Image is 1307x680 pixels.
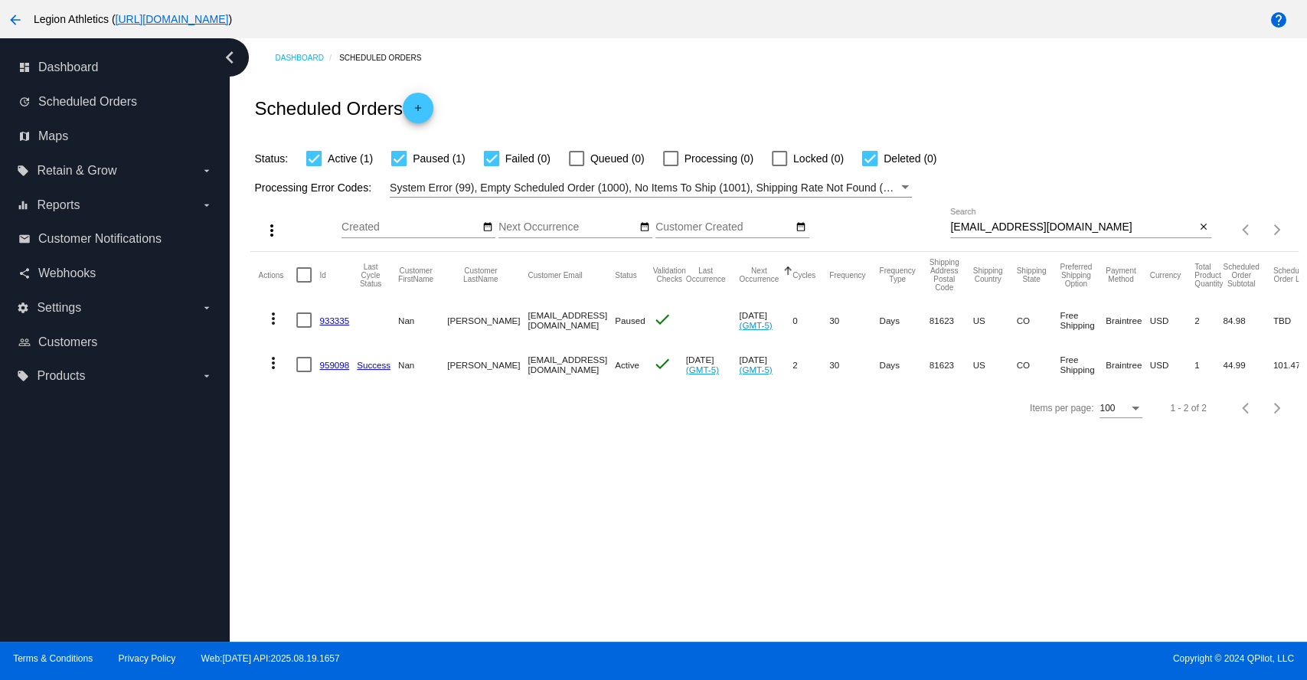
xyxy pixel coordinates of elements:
input: Search [950,221,1195,234]
mat-cell: USD [1149,298,1194,342]
input: Customer Created [655,221,793,234]
span: Active (1) [328,149,373,168]
span: Dashboard [38,60,98,74]
mat-icon: date_range [482,221,493,234]
mat-cell: 44.99 [1223,342,1273,387]
button: Change sorting for CustomerEmail [528,270,582,280]
a: email Customer Notifications [18,227,213,251]
button: Change sorting for LastOccurrenceUtc [686,266,726,283]
span: Customer Notifications [38,232,162,246]
mat-cell: Nan [398,342,447,387]
button: Clear [1195,220,1211,236]
button: Change sorting for Cycles [792,270,815,280]
span: Scheduled Orders [38,95,137,109]
button: Change sorting for PreferredShippingOption [1060,263,1092,288]
mat-icon: check [652,310,671,329]
i: arrow_drop_down [201,199,213,211]
button: Change sorting for CurrencyIso [1149,270,1181,280]
button: Change sorting for Subtotal [1223,263,1259,288]
i: arrow_drop_down [201,370,213,382]
mat-cell: 30 [829,298,879,342]
i: dashboard [18,61,31,74]
mat-cell: Days [879,342,929,387]
mat-cell: Nan [398,298,447,342]
a: 959098 [319,360,349,370]
button: Change sorting for ShippingPostcode [930,258,959,292]
mat-icon: arrow_back [6,11,25,29]
span: Products [37,369,85,383]
mat-select: Filter by Processing Error Codes [390,178,912,198]
mat-header-cell: Validation Checks [652,252,685,298]
mat-cell: Free Shipping [1060,298,1106,342]
button: Change sorting for ShippingCountry [972,266,1002,283]
a: Terms & Conditions [13,653,93,664]
mat-icon: more_vert [263,221,281,240]
i: update [18,96,31,108]
mat-header-cell: Actions [258,252,296,298]
mat-cell: 0 [792,298,829,342]
button: Previous page [1231,393,1262,423]
button: Change sorting for ShippingState [1016,266,1046,283]
mat-cell: 30 [829,342,879,387]
a: Scheduled Orders [339,46,435,70]
span: Maps [38,129,68,143]
i: arrow_drop_down [201,302,213,314]
span: Legion Athletics ( ) [34,13,232,25]
i: arrow_drop_down [201,165,213,177]
button: Previous page [1231,214,1262,245]
a: (GMT-5) [686,365,719,374]
i: settings [17,302,29,314]
mat-cell: 2 [1194,298,1223,342]
a: Success [357,360,390,370]
mat-cell: Days [879,298,929,342]
i: map [18,130,31,142]
i: local_offer [17,370,29,382]
mat-icon: add [409,103,427,121]
mat-icon: close [1198,221,1208,234]
a: (GMT-5) [739,365,772,374]
mat-cell: 81623 [930,298,973,342]
mat-cell: [EMAIL_ADDRESS][DOMAIN_NAME] [528,342,615,387]
button: Change sorting for LastProcessingCycleId [357,263,384,288]
mat-cell: USD [1149,342,1194,387]
mat-select: Items per page: [1100,404,1142,414]
span: Processing (0) [685,149,753,168]
a: share Webhooks [18,261,213,286]
a: update Scheduled Orders [18,90,213,114]
a: dashboard Dashboard [18,55,213,80]
a: Web:[DATE] API:2025.08.19.1657 [201,653,340,664]
mat-cell: 81623 [930,342,973,387]
button: Change sorting for Frequency [829,270,865,280]
span: Paused (1) [413,149,465,168]
input: Next Occurrence [498,221,636,234]
i: chevron_left [217,45,242,70]
span: Active [615,360,639,370]
mat-cell: US [972,342,1016,387]
input: Created [341,221,479,234]
mat-cell: [EMAIL_ADDRESS][DOMAIN_NAME] [528,298,615,342]
i: share [18,267,31,280]
a: map Maps [18,124,213,149]
button: Change sorting for Id [319,270,325,280]
mat-cell: Free Shipping [1060,342,1106,387]
span: Processing Error Codes: [254,181,371,194]
span: Webhooks [38,266,96,280]
button: Change sorting for FrequencyType [879,266,915,283]
span: Settings [37,301,81,315]
span: Status: [254,152,288,165]
mat-icon: date_range [796,221,806,234]
div: 1 - 2 of 2 [1170,403,1206,414]
a: Dashboard [275,46,339,70]
span: Failed (0) [505,149,551,168]
span: Queued (0) [590,149,645,168]
button: Next page [1262,393,1292,423]
a: [URL][DOMAIN_NAME] [116,13,229,25]
button: Change sorting for CustomerFirstName [398,266,433,283]
a: Privacy Policy [119,653,176,664]
mat-cell: 2 [792,342,829,387]
mat-cell: [DATE] [686,342,740,387]
mat-cell: [DATE] [739,342,792,387]
span: Reports [37,198,80,212]
mat-cell: CO [1016,298,1060,342]
i: equalizer [17,199,29,211]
